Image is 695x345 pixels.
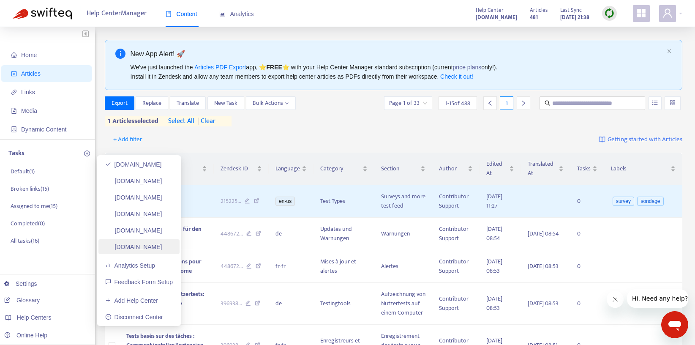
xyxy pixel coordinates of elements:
[4,332,47,339] a: Online Help
[374,250,433,283] td: Alertes
[432,153,479,185] th: Author
[21,52,37,58] span: Home
[131,63,664,81] div: We've just launched the app, ⭐ ⭐️ with your Help Center Manager standard subscription (current on...
[453,64,482,71] a: price plans
[374,185,433,218] td: Surveys and more test feed
[112,99,128,108] span: Export
[177,99,199,108] span: Translate
[313,218,374,250] td: Updates und Warnungen
[607,291,624,308] iframe: Close message
[194,116,215,126] span: clear
[608,135,682,145] span: Getting started with Articles
[221,164,256,173] span: Zendesk ID
[11,167,35,176] p: Default ( 1 )
[105,314,163,320] a: Disconnect Center
[21,107,37,114] span: Media
[105,96,134,110] button: Export
[11,202,57,211] p: Assigned to me ( 15 )
[221,299,242,308] span: 396938 ...
[105,262,155,269] a: Analytics Setup
[11,89,17,95] span: link
[87,5,147,22] span: Help Center Manager
[269,153,313,185] th: Language
[113,134,142,145] span: + Add filter
[599,133,682,146] a: Getting started with Articles
[528,261,559,271] span: [DATE] 08:53
[105,178,162,184] a: [DOMAIN_NAME]
[432,250,479,283] td: Contributor Support
[8,148,25,159] p: Tasks
[313,250,374,283] td: Mises à jour et alertes
[521,153,570,185] th: Translated At
[577,164,591,173] span: Tasks
[214,99,237,108] span: New Task
[374,153,433,185] th: Section
[11,71,17,77] span: account-book
[521,100,526,106] span: right
[168,116,194,126] span: select all
[17,314,52,321] span: Help Centers
[166,11,197,17] span: Content
[560,13,589,22] strong: [DATE] 21:38
[166,11,172,17] span: book
[142,99,161,108] span: Replace
[662,8,673,18] span: user
[667,49,672,54] button: close
[126,257,201,276] span: Nouveaux autorisations pour l'enregistreur sur Chrome
[246,96,296,110] button: Bulk Actionsdown
[207,96,244,110] button: New Task
[637,197,663,206] span: sondage
[476,12,517,22] a: [DOMAIN_NAME]
[136,96,168,110] button: Replace
[627,289,688,308] iframe: Message from company
[374,283,433,325] td: Aufzeichnung von Nutzertests auf einem Computer
[105,194,162,201] a: [DOMAIN_NAME]
[4,280,37,287] a: Settings
[269,218,313,250] td: de
[11,52,17,58] span: home
[374,218,433,250] td: Warnungen
[476,5,504,15] span: Help Center
[486,257,502,276] span: [DATE] 08:53
[487,100,493,106] span: left
[500,96,513,110] div: 1
[528,229,559,238] span: [DATE] 08:54
[649,96,662,110] button: unordered-list
[115,49,125,59] span: info-circle
[560,5,582,15] span: Last Sync
[219,11,225,17] span: area-chart
[486,294,502,313] span: [DATE] 08:53
[197,115,199,127] span: |
[105,211,162,217] a: [DOMAIN_NAME]
[611,164,669,173] span: Labels
[105,116,159,126] span: 1 articles selected
[445,99,470,108] span: 1 - 15 of 488
[105,227,162,234] a: [DOMAIN_NAME]
[432,185,479,218] td: Contributor Support
[253,99,289,108] span: Bulk Actions
[4,297,40,304] a: Glossary
[570,250,604,283] td: 0
[221,229,243,238] span: 448672 ...
[11,236,39,245] p: All tasks ( 16 )
[11,219,45,228] p: Completed ( 0 )
[214,153,269,185] th: Zendesk ID
[285,101,289,105] span: down
[636,8,646,18] span: appstore
[194,64,246,71] a: Articles PDF Export
[21,126,66,133] span: Dynamic Content
[432,283,479,325] td: Contributor Support
[530,5,548,15] span: Articles
[105,279,173,285] a: Feedback Form Setup
[11,108,17,114] span: file-image
[570,283,604,325] td: 0
[486,224,502,243] span: [DATE] 08:54
[107,133,149,146] button: + Add filter
[219,11,254,17] span: Analytics
[486,192,502,211] span: [DATE] 11:27
[11,126,17,132] span: container
[432,218,479,250] td: Contributor Support
[105,244,162,250] a: [DOMAIN_NAME]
